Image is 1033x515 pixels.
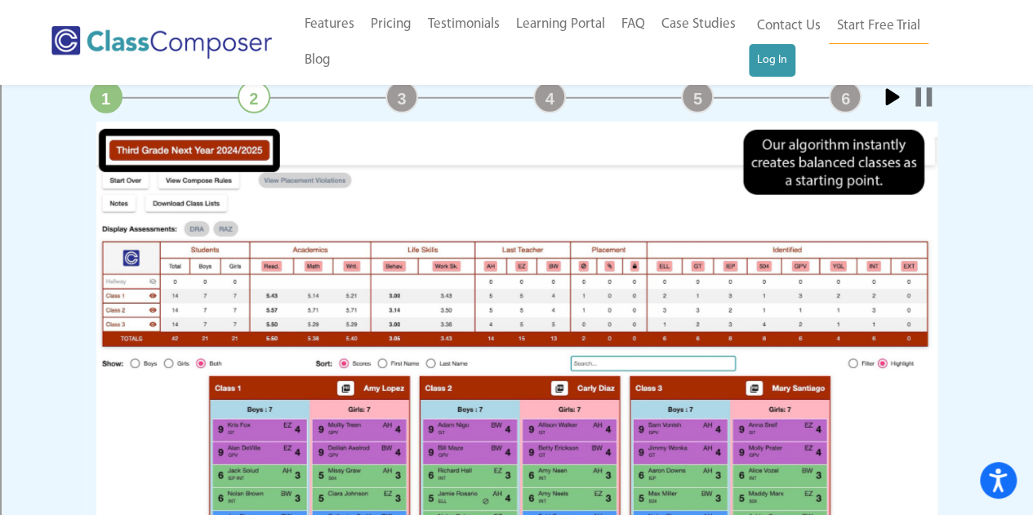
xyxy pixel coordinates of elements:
nav: Header Menu [296,7,749,78]
img: Class Composer [51,26,272,59]
a: 4 [533,81,566,113]
a: Log In [749,44,795,77]
a: 3 [385,81,418,113]
div: Delete [7,82,1026,97]
div: Home [7,7,341,21]
a: FAQ [613,7,653,42]
a: 2 [238,81,270,113]
input: Search outlines [7,21,151,38]
a: Blog [296,42,339,78]
a: Pricing [363,7,420,42]
a: Contact Us [749,8,829,44]
div: Move To ... [7,68,1026,82]
a: 1 [90,81,122,113]
a: Learning Portal [508,7,613,42]
div: Sort A > Z [7,38,1026,53]
div: Sort New > Old [7,53,1026,68]
a: Start Free Trial [829,8,928,45]
nav: Header Menu [749,8,969,77]
a: 6 [829,81,862,113]
a: 5 [681,81,714,113]
div: Sign out [7,112,1026,127]
a: Case Studies [653,7,744,42]
a: Testimonials [420,7,508,42]
a: Features [296,7,363,42]
div: Options [7,97,1026,112]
